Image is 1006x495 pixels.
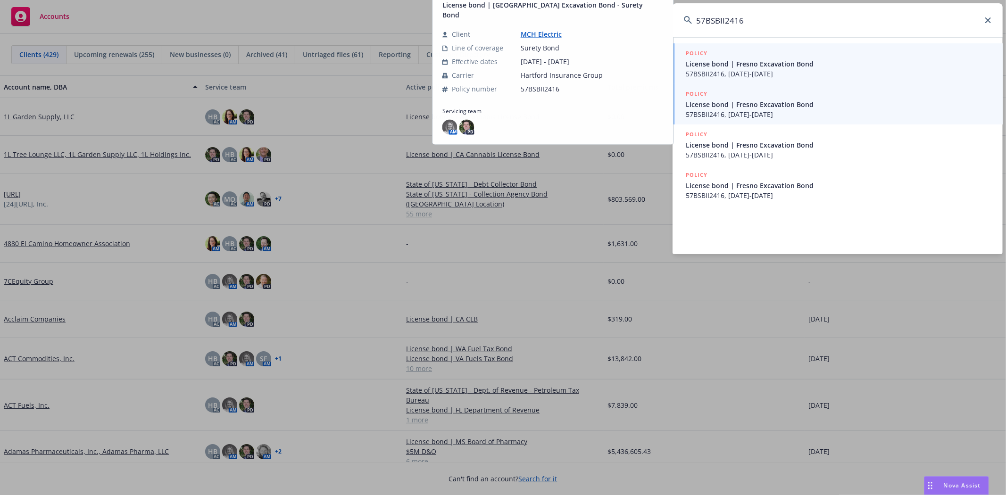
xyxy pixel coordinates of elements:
a: POLICYLicense bond | Fresno Excavation Bond57BSBII2416, [DATE]-[DATE] [673,165,1003,206]
h5: POLICY [686,49,707,58]
span: 57BSBII2416, [DATE]-[DATE] [686,150,991,160]
a: POLICYLicense bond | Fresno Excavation Bond57BSBII2416, [DATE]-[DATE] [673,84,1003,124]
span: License bond | Fresno Excavation Bond [686,140,991,150]
a: POLICYLicense bond | Fresno Excavation Bond57BSBII2416, [DATE]-[DATE] [673,124,1003,165]
div: Drag to move [924,477,936,495]
input: Search... [673,3,1003,37]
span: 57BSBII2416, [DATE]-[DATE] [686,190,991,200]
span: License bond | Fresno Excavation Bond [686,59,991,69]
span: License bond | Fresno Excavation Bond [686,99,991,109]
button: Nova Assist [924,476,989,495]
h5: POLICY [686,130,707,139]
span: License bond | Fresno Excavation Bond [686,181,991,190]
a: POLICYLicense bond | Fresno Excavation Bond57BSBII2416, [DATE]-[DATE] [673,43,1003,84]
h5: POLICY [686,89,707,99]
span: 57BSBII2416, [DATE]-[DATE] [686,69,991,79]
h5: POLICY [686,170,707,180]
span: 57BSBII2416, [DATE]-[DATE] [686,109,991,119]
span: Nova Assist [944,481,981,489]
